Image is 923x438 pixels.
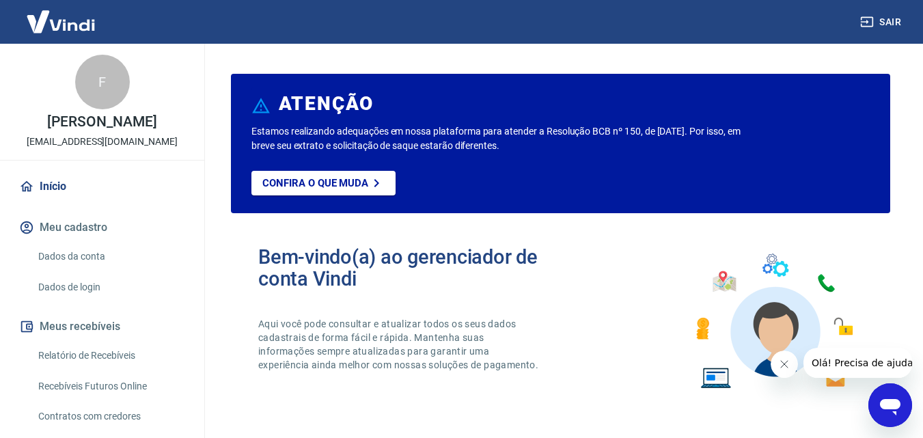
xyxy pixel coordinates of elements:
a: Início [16,172,188,202]
div: F [75,55,130,109]
p: [EMAIL_ADDRESS][DOMAIN_NAME] [27,135,178,149]
a: Confira o que muda [251,171,396,195]
p: Estamos realizando adequações em nossa plataforma para atender a Resolução BCB nº 150, de [DATE].... [251,124,746,153]
button: Meus recebíveis [16,312,188,342]
iframe: Botão para abrir a janela de mensagens [868,383,912,427]
a: Relatório de Recebíveis [33,342,188,370]
a: Dados de login [33,273,188,301]
p: Aqui você pode consultar e atualizar todos os seus dados cadastrais de forma fácil e rápida. Mant... [258,317,541,372]
h6: ATENÇÃO [279,97,374,111]
img: Vindi [16,1,105,42]
p: Confira o que muda [262,177,368,189]
a: Contratos com credores [33,402,188,430]
p: [PERSON_NAME] [47,115,156,129]
a: Recebíveis Futuros Online [33,372,188,400]
iframe: Mensagem da empresa [803,348,912,378]
button: Meu cadastro [16,213,188,243]
span: Olá! Precisa de ajuda? [8,10,115,20]
a: Dados da conta [33,243,188,271]
button: Sair [857,10,907,35]
h2: Bem-vindo(a) ao gerenciador de conta Vindi [258,246,561,290]
img: Imagem de um avatar masculino com diversos icones exemplificando as funcionalidades do gerenciado... [684,246,863,397]
iframe: Fechar mensagem [771,351,798,378]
